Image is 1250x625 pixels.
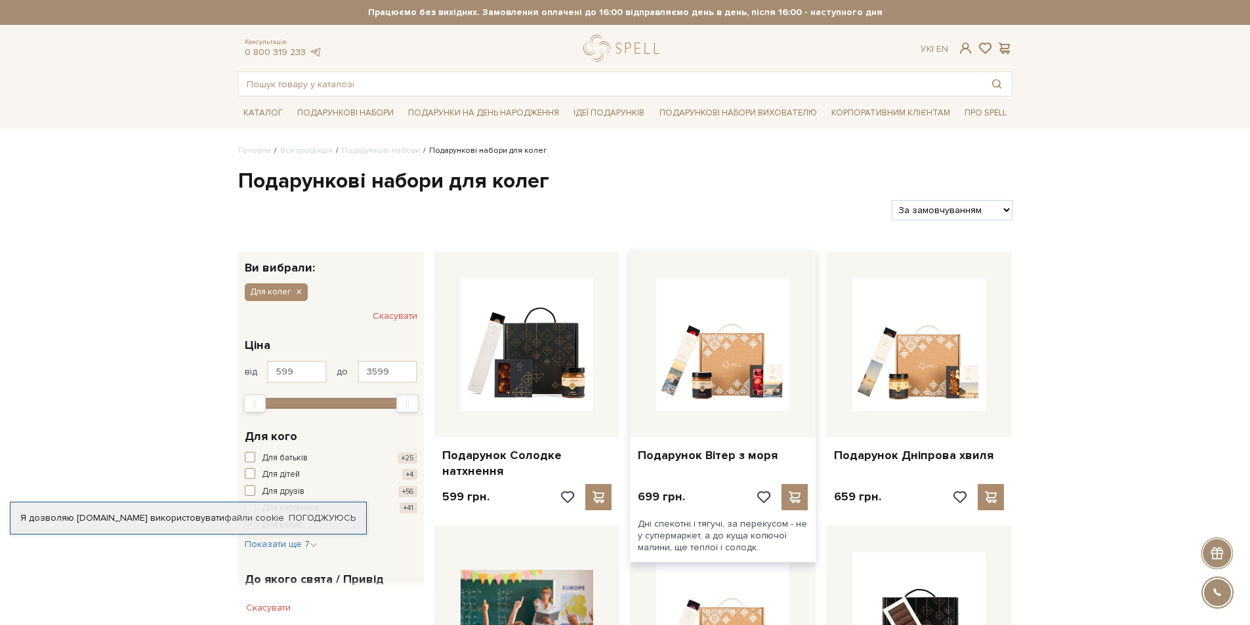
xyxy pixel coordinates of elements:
[245,336,270,354] span: Ціна
[239,72,982,96] input: Пошук товару у каталозі
[337,366,348,378] span: до
[245,571,384,588] span: До якого свята / Привід
[921,43,948,55] div: Ук
[262,468,300,481] span: Для дітей
[238,168,1012,195] h1: Подарункові набори для колег
[834,489,881,504] p: 659 грн.
[245,452,417,465] button: Для батьків +25
[262,452,308,465] span: Для батьків
[568,103,650,123] a: Ідеї подарунків
[442,448,612,479] a: Подарунок Солодке натхнення
[292,103,399,123] a: Подарункові набори
[10,512,366,524] div: Я дозволяю [DOMAIN_NAME] використовувати
[238,597,299,618] button: Скасувати
[342,146,420,155] a: Подарункові набори
[420,145,547,157] li: Подарункові набори для колег
[402,469,417,480] span: +4
[959,103,1012,123] a: Про Spell
[400,502,417,514] span: +41
[238,7,1012,18] strong: Працюємо без вихідних. Замовлення оплачені до 16:00 відправляємо день в день, після 16:00 - насту...
[936,43,948,54] a: En
[442,489,490,504] p: 599 грн.
[309,47,322,58] a: telegram
[638,489,685,504] p: 699 грн.
[245,485,417,498] button: Для друзів +56
[403,103,564,123] a: Подарунки на День народження
[396,394,419,413] div: Max
[224,512,284,523] a: файли cookie
[826,102,955,124] a: Корпоративним клієнтам
[238,103,288,123] a: Каталог
[245,283,308,300] button: Для колег
[245,538,318,550] span: Показати ще 7
[243,394,266,413] div: Min
[238,146,271,155] a: Головна
[638,448,808,463] a: Подарунок Вітер з моря
[932,43,934,54] span: |
[654,102,822,124] a: Подарункові набори вихователю
[245,47,306,58] a: 0 800 319 233
[982,72,1012,96] button: Пошук товару у каталозі
[245,366,257,378] span: від
[583,35,665,62] a: logo
[267,361,327,383] input: Ціна
[289,512,356,524] a: Погоджуюсь
[373,306,417,327] button: Скасувати
[398,453,417,464] span: +25
[398,486,417,497] span: +56
[630,510,816,562] div: Дні спекотні і тягучі, за перекусом - не у супермаркет, а до куща колючої малини, ще теплої і сол...
[245,468,417,481] button: Для дітей +4
[245,538,318,551] button: Показати ще 7
[245,428,297,445] span: Для кого
[262,485,304,498] span: Для друзів
[245,38,322,47] span: Консультація:
[358,361,417,383] input: Ціна
[834,448,1004,463] a: Подарунок Дніпрова хвиля
[250,286,291,298] span: Для колег
[238,252,424,273] div: Ви вибрали:
[280,146,333,155] a: Вся продукція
